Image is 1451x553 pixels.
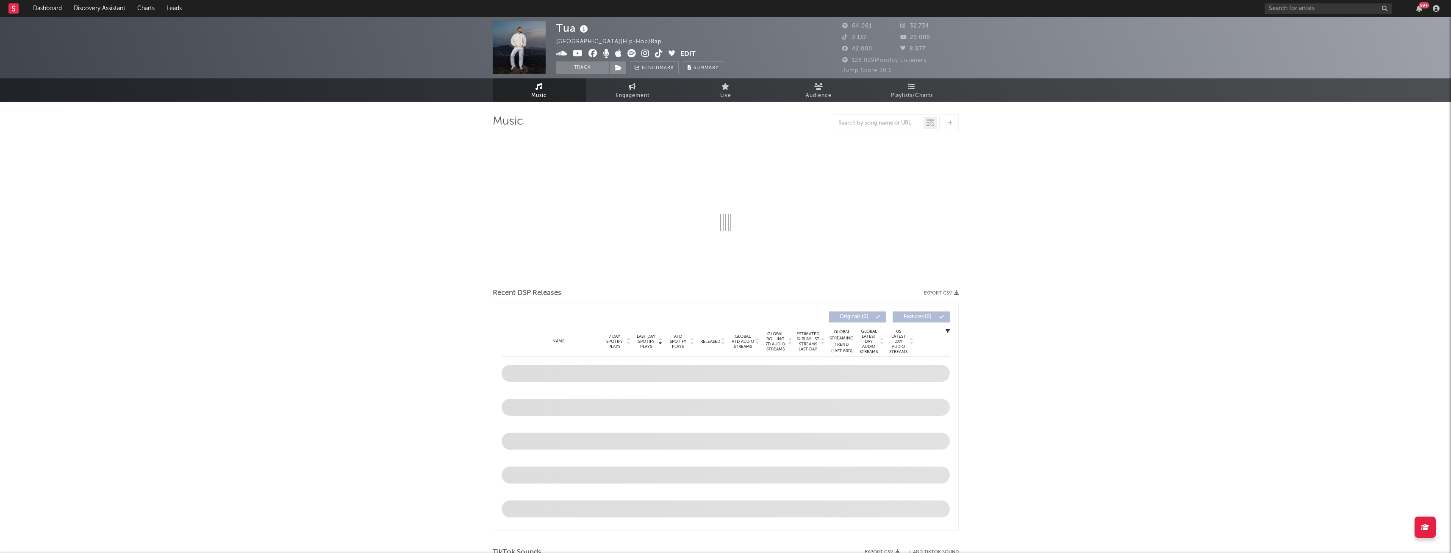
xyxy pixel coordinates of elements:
[1419,2,1429,8] div: 99 +
[924,291,959,296] button: Export CSV
[679,78,772,102] a: Live
[772,78,866,102] a: Audience
[556,37,671,47] div: [GEOGRAPHIC_DATA] | Hip-Hop/Rap
[586,78,679,102] a: Engagement
[642,63,674,73] span: Benchmark
[866,78,959,102] a: Playlists/Charts
[493,78,586,102] a: Music
[898,314,937,320] span: Features ( 0 )
[630,61,679,74] a: Benchmark
[796,331,820,352] span: Estimated % Playlist Streams Last Day
[635,334,658,349] span: Last Day Spotify Plays
[1265,3,1392,14] input: Search for artists
[900,35,930,40] span: 20.000
[806,91,832,101] span: Audience
[842,23,872,29] span: 64.061
[888,329,909,354] span: US Latest Day Audio Streams
[700,339,720,344] span: Released
[893,311,950,322] button: Features(0)
[683,61,723,74] button: Summary
[842,68,892,73] span: Jump Score: 30.6
[616,91,649,101] span: Engagement
[531,91,547,101] span: Music
[556,21,590,35] div: Tua
[900,46,926,52] span: 8.877
[493,288,561,298] span: Recent DSP Releases
[556,61,609,74] button: Track
[834,120,924,127] input: Search by song name or URL
[835,314,874,320] span: Originals ( 0 )
[519,338,599,345] div: Name
[900,23,929,29] span: 32.734
[859,329,879,354] span: Global Latest Day Audio Streams
[829,311,886,322] button: Originals(0)
[680,49,696,60] button: Edit
[829,329,855,354] div: Global Streaming Trend (Last 60D)
[731,334,755,349] span: Global ATD Audio Streams
[842,58,927,63] span: 128.029 Monthly Listeners
[1416,5,1422,12] button: 99+
[891,91,933,101] span: Playlists/Charts
[842,46,872,52] span: 42.000
[694,66,719,70] span: Summary
[720,91,731,101] span: Live
[764,331,787,352] span: Global Rolling 7D Audio Streams
[842,35,867,40] span: 2.137
[603,334,626,349] span: 7 Day Spotify Plays
[667,334,689,349] span: ATD Spotify Plays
